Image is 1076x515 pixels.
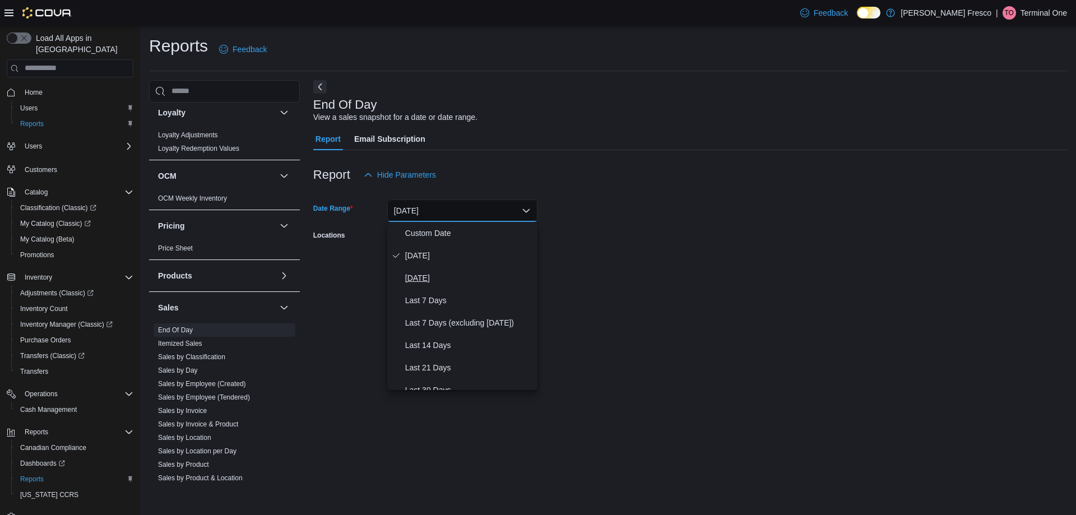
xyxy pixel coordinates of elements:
[11,100,138,116] button: Users
[901,6,991,20] p: [PERSON_NAME] Fresco
[20,459,65,468] span: Dashboards
[11,440,138,456] button: Canadian Compliance
[16,217,95,230] a: My Catalog (Classic)
[25,165,57,174] span: Customers
[11,471,138,487] button: Reports
[20,85,133,99] span: Home
[158,488,268,495] a: Sales by Product & Location per Day
[16,201,133,215] span: Classification (Classic)
[377,169,436,180] span: Hide Parameters
[158,379,246,388] span: Sales by Employee (Created)
[158,407,207,415] a: Sales by Invoice
[20,289,94,298] span: Adjustments (Classic)
[20,320,113,329] span: Inventory Manager (Classic)
[158,170,177,182] h3: OCM
[857,7,880,18] input: Dark Mode
[313,112,477,123] div: View a sales snapshot for a date or date range.
[2,184,138,200] button: Catalog
[158,447,236,455] a: Sales by Location per Day
[158,406,207,415] span: Sales by Invoice
[16,201,101,215] a: Classification (Classic)
[11,332,138,348] button: Purchase Orders
[25,389,58,398] span: Operations
[16,349,89,363] a: Transfers (Classic)
[158,302,179,313] h3: Sales
[1021,6,1067,20] p: Terminal One
[158,380,246,388] a: Sales by Employee (Created)
[158,366,198,375] span: Sales by Day
[277,169,291,183] button: OCM
[158,270,275,281] button: Products
[158,340,202,347] a: Itemized Sales
[158,194,227,202] a: OCM Weekly Inventory
[11,285,138,301] a: Adjustments (Classic)
[20,367,48,376] span: Transfers
[277,219,291,233] button: Pricing
[158,460,209,469] span: Sales by Product
[11,247,138,263] button: Promotions
[20,86,47,99] a: Home
[158,144,239,153] span: Loyalty Redemption Values
[11,348,138,364] a: Transfers (Classic)
[313,168,350,182] h3: Report
[1003,6,1016,20] div: Terminal One
[313,80,327,94] button: Next
[158,393,250,401] a: Sales by Employee (Tendered)
[25,142,42,151] span: Users
[405,249,533,262] span: [DATE]
[158,270,192,281] h3: Products
[405,383,533,397] span: Last 30 Days
[359,164,440,186] button: Hide Parameters
[31,33,133,55] span: Load All Apps in [GEOGRAPHIC_DATA]
[158,474,243,482] a: Sales by Product & Location
[313,231,345,240] label: Locations
[158,434,211,442] a: Sales by Location
[158,302,275,313] button: Sales
[149,128,300,160] div: Loyalty
[20,162,133,176] span: Customers
[20,425,133,439] span: Reports
[16,302,133,316] span: Inventory Count
[387,222,537,390] div: Select listbox
[16,286,133,300] span: Adjustments (Classic)
[215,38,271,61] a: Feedback
[277,106,291,119] button: Loyalty
[2,161,138,177] button: Customers
[405,338,533,352] span: Last 14 Days
[16,318,133,331] span: Inventory Manager (Classic)
[16,333,76,347] a: Purchase Orders
[796,2,852,24] a: Feedback
[20,185,52,199] button: Catalog
[16,101,133,115] span: Users
[158,220,275,231] button: Pricing
[316,128,341,150] span: Report
[16,101,42,115] a: Users
[20,104,38,113] span: Users
[405,316,533,330] span: Last 7 Days (excluding [DATE])
[16,333,133,347] span: Purchase Orders
[16,403,133,416] span: Cash Management
[405,294,533,307] span: Last 7 Days
[20,235,75,244] span: My Catalog (Beta)
[277,301,291,314] button: Sales
[20,119,44,128] span: Reports
[158,107,185,118] h3: Loyalty
[158,339,202,348] span: Itemized Sales
[16,457,133,470] span: Dashboards
[158,326,193,334] a: End Of Day
[11,301,138,317] button: Inventory Count
[16,233,79,246] a: My Catalog (Beta)
[20,271,133,284] span: Inventory
[16,488,83,502] a: [US_STATE] CCRS
[25,273,52,282] span: Inventory
[16,365,133,378] span: Transfers
[20,250,54,259] span: Promotions
[16,233,133,246] span: My Catalog (Beta)
[16,365,53,378] a: Transfers
[11,317,138,332] a: Inventory Manager (Classic)
[158,220,184,231] h3: Pricing
[11,231,138,247] button: My Catalog (Beta)
[16,472,133,486] span: Reports
[158,352,225,361] span: Sales by Classification
[2,424,138,440] button: Reports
